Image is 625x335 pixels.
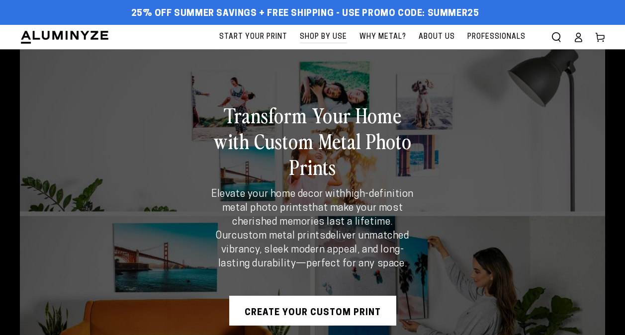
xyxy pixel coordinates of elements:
[232,231,325,241] strong: custom metal prints
[414,25,460,49] a: About Us
[208,187,417,271] p: Elevate your home decor with that make your most cherished memories last a lifetime. Our deliver ...
[208,102,417,179] h2: Transform Your Home with Custom Metal Photo Prints
[219,31,287,43] span: Start Your Print
[467,31,526,43] span: Professionals
[229,296,396,326] a: Create Your Custom Print
[295,25,352,49] a: Shop By Use
[300,31,347,43] span: Shop By Use
[131,8,479,19] span: 25% off Summer Savings + Free Shipping - Use Promo Code: SUMMER25
[355,25,411,49] a: Why Metal?
[359,31,406,43] span: Why Metal?
[214,25,292,49] a: Start Your Print
[419,31,455,43] span: About Us
[545,26,567,48] summary: Search our site
[462,25,531,49] a: Professionals
[20,30,109,45] img: Aluminyze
